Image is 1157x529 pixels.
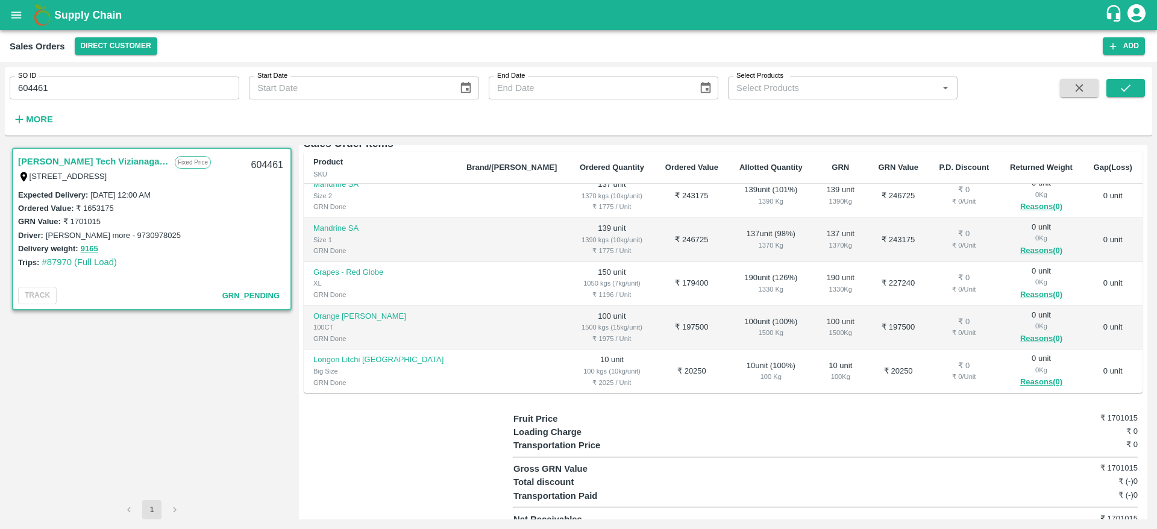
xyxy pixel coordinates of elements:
div: 1500 Kg [823,327,858,338]
div: 0 Kg [1009,233,1074,243]
button: 9165 [81,242,98,256]
div: 0 unit [1009,178,1074,214]
button: Choose date [694,77,717,99]
div: 190 unit ( 126 %) [738,272,803,295]
label: Driver: [18,231,43,240]
div: ₹ 2025 / Unit [578,377,645,388]
span: GRN_Pending [222,291,280,300]
td: ₹ 227240 [868,262,929,306]
div: 190 unit [823,272,858,295]
b: Supply Chain [54,9,122,21]
label: Expected Delivery : [18,190,88,199]
div: 0 unit [1009,353,1074,389]
div: 1500 kgs (15kg/unit) [578,322,645,333]
div: 1370 Kg [738,240,803,251]
h6: ₹ (-)0 [1033,475,1138,487]
div: 0 Kg [1009,277,1074,287]
div: 0 unit [1009,222,1074,258]
div: GRN Done [313,333,447,344]
div: Size 2 [313,190,447,201]
label: Start Date [257,71,287,81]
p: Grapes - Red Globe [313,267,447,278]
h6: ₹ 1701015 [1033,412,1138,424]
td: 150 unit [569,262,654,306]
td: 0 unit [1083,174,1143,218]
div: ₹ 0 [938,360,989,372]
div: customer-support [1105,4,1126,26]
td: ₹ 20250 [868,349,929,393]
b: Brand/[PERSON_NAME] [466,163,557,172]
div: 1330 Kg [823,284,858,295]
label: [STREET_ADDRESS] [30,172,107,181]
b: Returned Weight [1010,163,1073,172]
p: Net Receivables [513,513,669,526]
label: End Date [497,71,525,81]
b: P.D. Discount [939,163,989,172]
div: ₹ 0 / Unit [938,327,989,338]
div: ₹ 0 [938,184,989,196]
h6: ₹ 1701015 [1033,462,1138,474]
div: SKU [313,169,447,180]
div: GRN Done [313,245,447,256]
td: 0 unit [1083,306,1143,350]
b: Gap(Loss) [1094,163,1132,172]
div: 1390 kgs (10kg/unit) [578,234,645,245]
td: ₹ 243175 [654,174,729,218]
div: 139 unit [823,184,858,207]
td: 137 unit [569,174,654,218]
label: SO ID [18,71,36,81]
button: More [10,109,56,130]
p: Total discount [513,475,669,489]
h6: ₹ 0 [1033,425,1138,437]
label: Delivery weight: [18,244,78,253]
td: ₹ 179400 [654,262,729,306]
div: 1370 kgs (10kg/unit) [578,190,645,201]
td: 139 unit [569,218,654,262]
p: Fixed Price [175,156,211,169]
div: 137 unit ( 98 %) [738,228,803,251]
div: 100 unit [823,316,858,339]
td: 0 unit [1083,218,1143,262]
div: 10 unit ( 100 %) [738,360,803,383]
div: GRN Done [313,377,447,388]
p: Fruit Price [513,412,669,425]
nav: pagination navigation [118,500,186,519]
div: account of current user [1126,2,1147,28]
button: open drawer [2,1,30,29]
div: 100 kgs (10kg/unit) [578,366,645,377]
button: Select DC [75,37,157,55]
div: ₹ 0 / Unit [938,240,989,251]
p: Orange [PERSON_NAME] [313,311,447,322]
div: ₹ 0 [938,228,989,240]
p: Transportation Paid [513,489,669,502]
strong: More [26,114,53,124]
p: Longon Litchi [GEOGRAPHIC_DATA] [313,354,447,366]
td: ₹ 246725 [868,174,929,218]
div: 1500 Kg [738,327,803,338]
p: Loading Charge [513,425,669,439]
div: 137 unit [823,228,858,251]
div: ₹ 0 / Unit [938,371,989,382]
div: ₹ 0 / Unit [938,284,989,295]
input: Start Date [249,77,450,99]
div: 100 Kg [823,371,858,382]
p: Mandrine SA [313,223,447,234]
td: ₹ 197500 [868,306,929,350]
div: 604461 [244,151,290,180]
div: ₹ 0 / Unit [938,196,989,207]
div: ₹ 1196 / Unit [578,289,645,300]
div: 0 unit [1009,266,1074,302]
div: GRN Done [313,201,447,212]
button: Reasons(0) [1009,332,1074,346]
div: ₹ 1975 / Unit [578,333,645,344]
a: #87970 (Full Load) [42,257,117,267]
label: GRN Value: [18,217,61,226]
label: Trips: [18,258,39,267]
input: Select Products [732,80,934,96]
td: 0 unit [1083,262,1143,306]
div: 0 unit [1009,310,1074,346]
a: Supply Chain [54,7,1105,23]
label: Select Products [736,71,783,81]
h6: ₹ 0 [1033,439,1138,451]
input: Enter SO ID [10,77,239,99]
